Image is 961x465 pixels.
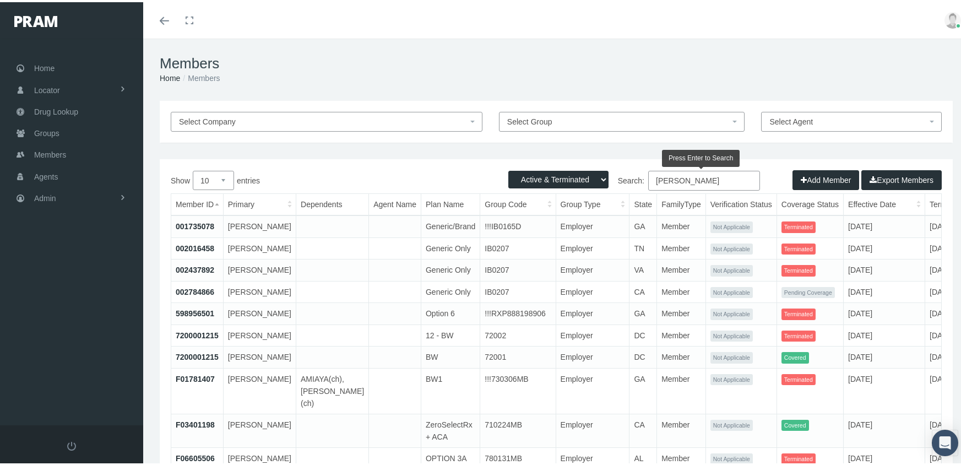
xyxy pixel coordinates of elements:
[223,366,296,412] td: [PERSON_NAME]
[176,329,219,338] a: 7200001215
[176,263,214,272] a: 002437892
[223,235,296,257] td: [PERSON_NAME]
[657,235,706,257] td: Member
[781,219,816,231] span: Terminated
[556,344,629,366] td: Employer
[223,412,296,445] td: [PERSON_NAME]
[176,418,215,427] a: F03401198
[507,115,552,124] span: Select Group
[629,192,657,213] th: State
[792,168,859,188] button: Add Member
[648,169,760,188] input: Search:
[657,322,706,344] td: Member
[781,328,816,340] span: Terminated
[296,192,369,213] th: Dependents
[480,301,556,323] td: !!!RXP888198906
[480,192,556,213] th: Group Code: activate to sort column ascending
[171,169,556,188] label: Show entries
[710,263,753,274] span: Not Applicable
[629,301,657,323] td: GA
[781,350,809,361] span: Covered
[223,301,296,323] td: [PERSON_NAME]
[480,257,556,279] td: IB0207
[781,306,816,318] span: Terminated
[421,366,480,412] td: BW1
[657,301,706,323] td: Member
[844,279,925,301] td: [DATE]
[171,192,223,213] th: Member ID: activate to sort column descending
[34,56,55,77] span: Home
[296,366,369,412] td: AMIAYA(ch), [PERSON_NAME](ch)
[421,213,480,235] td: Generic/Brand
[34,142,66,163] span: Members
[556,169,760,188] label: Search:
[480,213,556,235] td: !!!IB0165D
[480,412,556,445] td: 710224MB
[629,366,657,412] td: GA
[781,418,809,429] span: Covered
[657,366,706,412] td: Member
[176,452,215,461] a: F06605506
[34,99,78,120] span: Drug Lookup
[629,257,657,279] td: VA
[844,366,925,412] td: [DATE]
[844,322,925,344] td: [DATE]
[421,192,480,213] th: Plan Name
[710,306,753,318] span: Not Applicable
[179,115,236,124] span: Select Company
[34,121,59,142] span: Groups
[369,192,421,213] th: Agent Name
[223,192,296,213] th: Primary: activate to sort column ascending
[932,428,958,454] div: Open Intercom Messenger
[629,344,657,366] td: DC
[34,78,60,99] span: Locator
[629,213,657,235] td: GA
[480,366,556,412] td: !!!730306MB
[629,235,657,257] td: TN
[662,148,740,165] div: Press Enter to Search
[421,344,480,366] td: BW
[657,279,706,301] td: Member
[34,186,56,207] span: Admin
[657,192,706,213] th: FamilyType
[769,115,813,124] span: Select Agent
[176,220,214,229] a: 001735078
[944,10,961,26] img: user-placeholder.jpg
[710,219,753,231] span: Not Applicable
[629,279,657,301] td: CA
[781,241,816,253] span: Terminated
[777,192,843,213] th: Coverage Status
[223,213,296,235] td: [PERSON_NAME]
[710,372,753,383] span: Not Applicable
[421,301,480,323] td: Option 6
[223,279,296,301] td: [PERSON_NAME]
[657,344,706,366] td: Member
[710,451,753,463] span: Not Applicable
[657,257,706,279] td: Member
[160,53,953,70] h1: Members
[421,412,480,445] td: ZeroSelectRx + ACA
[556,366,629,412] td: Employer
[556,213,629,235] td: Employer
[629,322,657,344] td: DC
[176,307,214,316] a: 598956501
[223,344,296,366] td: [PERSON_NAME]
[781,285,835,296] span: Pending Coverage
[176,242,214,251] a: 002016458
[844,192,925,213] th: Effective Date: activate to sort column ascending
[480,322,556,344] td: 72002
[556,257,629,279] td: Employer
[176,285,214,294] a: 002784866
[480,235,556,257] td: IB0207
[421,235,480,257] td: Generic Only
[193,169,234,188] select: Showentries
[861,168,942,188] button: Export Members
[34,164,58,185] span: Agents
[556,301,629,323] td: Employer
[710,328,753,340] span: Not Applicable
[556,235,629,257] td: Employer
[421,279,480,301] td: Generic Only
[657,213,706,235] td: Member
[556,192,629,213] th: Group Type: activate to sort column ascending
[629,412,657,445] td: CA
